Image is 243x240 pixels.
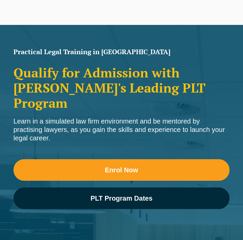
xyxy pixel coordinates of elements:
h1: Practical Legal Training in [GEOGRAPHIC_DATA] [13,48,230,55]
span: Enrol Now [105,167,138,173]
span: PLT Program Dates [91,195,152,202]
div: Learn in a simulated law firm environment and be mentored by practising lawyers, as you gain the ... [13,117,230,142]
a: PLT Program Dates [13,187,230,209]
h2: Qualify for Admission with [PERSON_NAME]'s Leading PLT Program [13,65,230,110]
a: Enrol Now [13,159,230,181]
